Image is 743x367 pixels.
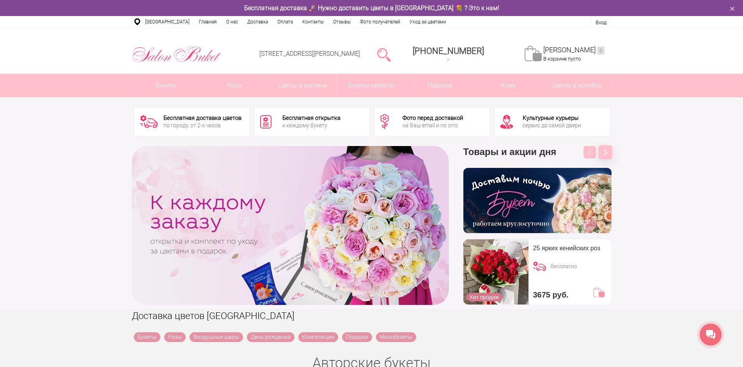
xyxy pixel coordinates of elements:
[243,16,273,28] a: Доставка
[273,16,298,28] a: Оплата
[126,4,617,12] div: Бесплатная доставка 🚀 Нужно доставить цветы в [GEOGRAPHIC_DATA] 💐 ? Это к нам!
[163,115,241,121] div: Бесплатная доставка цветов
[298,332,338,342] a: Композиции
[543,46,605,55] a: [PERSON_NAME]
[403,115,463,121] div: Фото перед доставкой
[598,145,612,159] button: Next
[140,16,194,28] a: [GEOGRAPHIC_DATA]
[337,74,406,97] a: Букеты невесты
[190,332,243,342] a: Воздушные шары
[269,74,337,97] a: Цветы в корзине
[463,239,528,305] img: fiwp568ccfbtw4w2za66307q7cvfffcw.jpg.webp
[134,332,160,342] a: Букеты
[282,123,340,128] div: к каждому букету
[222,16,243,28] a: О нас
[194,16,222,28] a: Главная
[533,261,600,271] div: бесплатно
[132,44,221,64] img: Цветы Нижний Новгород
[408,43,489,66] a: [PHONE_NUMBER]
[413,46,484,56] span: [PHONE_NUMBER]
[463,168,612,233] img: i8i22sqp9v73pks26a3aowcxvoe26acp.png.webp
[474,74,543,97] span: Кому
[543,74,611,97] a: Цветы в коробке
[328,16,355,28] a: Отзывы
[164,332,186,342] a: Розы
[163,123,241,128] div: по городу, от 2-х часов
[466,293,502,301] div: Хит продаж
[298,16,328,28] a: Контакты
[405,16,451,28] a: Уход за цветами
[355,16,405,28] a: Фото получателей
[200,74,269,97] a: Розы
[132,309,612,323] h1: Доставка цветов [GEOGRAPHIC_DATA]
[406,74,474,97] a: Подарки
[247,332,294,342] a: День рождения
[376,332,416,342] a: Монобукеты
[583,146,596,159] button: Previous
[259,50,360,57] a: [STREET_ADDRESS][PERSON_NAME]
[533,244,600,253] a: 25 ярких кенийских роз
[342,332,372,342] a: Подарки
[523,115,581,121] div: Культурные курьеры
[523,123,581,128] div: сервис до самой двери
[596,20,606,25] a: Вход
[463,146,612,168] h3: Товары и акции дня
[403,123,463,128] div: на Ваш email и по sms
[533,290,600,300] div: 3675 руб.
[132,74,200,97] a: Букеты
[597,46,605,55] ins: 0
[282,115,340,121] div: Бесплатная открытка
[543,56,581,62] span: В корзине пусто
